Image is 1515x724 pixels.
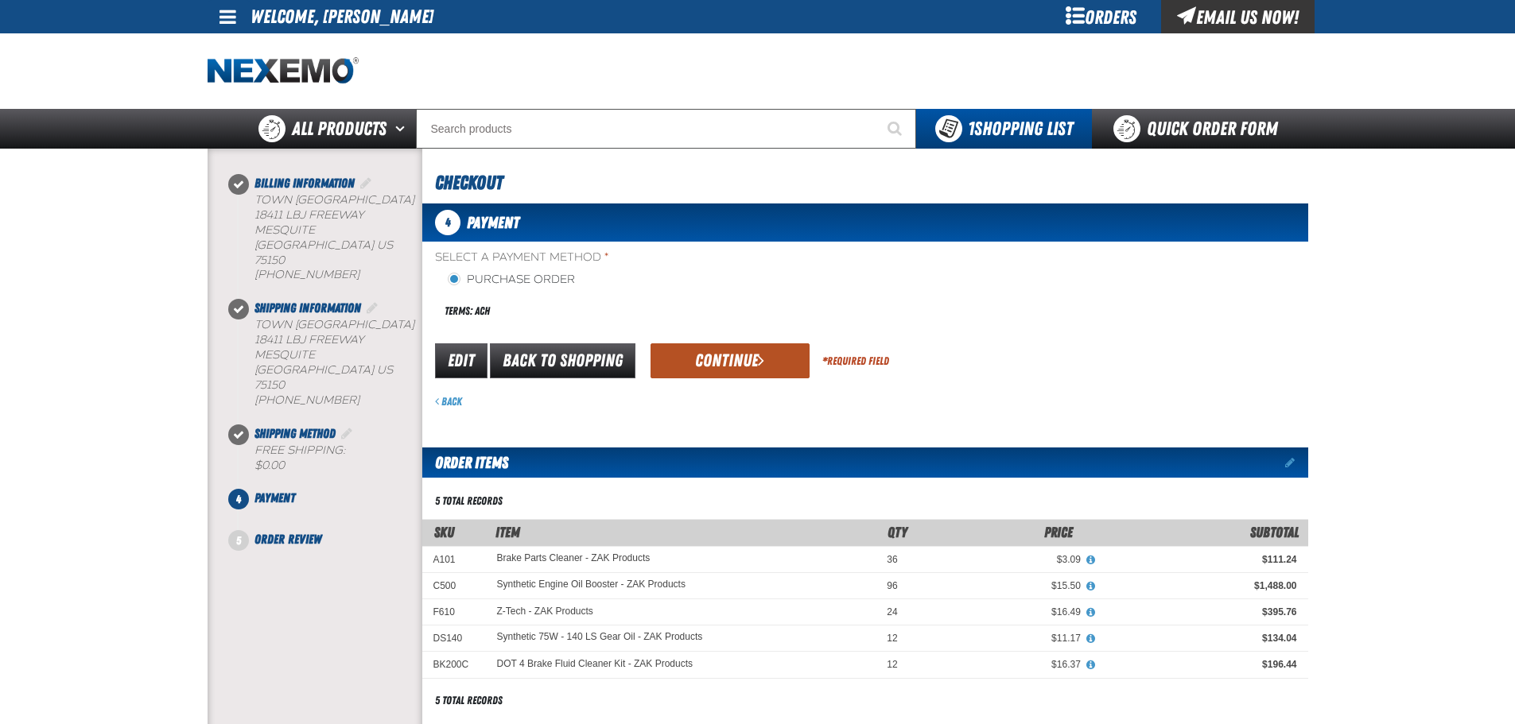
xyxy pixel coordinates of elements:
button: Open All Products pages [390,109,416,149]
div: Free Shipping: [254,443,422,474]
bdo: 75150 [254,254,285,267]
td: C500 [422,572,486,598]
span: Shipping Method [254,426,336,441]
nav: Checkout steps. Current step is Payment. Step 4 of 5 [227,174,422,549]
button: View All Prices for Synthetic Engine Oil Booster - ZAK Products [1081,579,1101,594]
button: View All Prices for Brake Parts Cleaner - ZAK Products [1081,553,1101,567]
td: A101 [422,546,486,572]
button: View All Prices for Z-Tech - ZAK Products [1081,606,1101,620]
a: SKU [434,524,454,540]
span: 24 [887,606,897,618]
button: View All Prices for DOT 4 Brake Fluid Cleaner Kit - ZAK Products [1081,658,1101,672]
a: Edit Shipping Method [339,426,355,441]
a: Home [208,57,359,85]
div: $3.09 [920,553,1081,566]
div: $15.50 [920,579,1081,592]
a: Edit Billing Information [358,176,374,191]
bdo: [PHONE_NUMBER] [254,268,359,281]
li: Billing Information. Step 1 of 5. Completed [239,174,422,299]
td: DS140 [422,625,486,652]
span: 4 [228,489,249,509]
a: Edit [435,343,488,378]
span: 12 [887,633,897,644]
a: Back to Shopping [490,343,635,378]
span: 5 [228,530,249,551]
li: Shipping Information. Step 2 of 5. Completed [239,299,422,424]
a: Back [435,395,462,408]
span: MESQUITE [254,348,315,362]
span: Select a Payment Method [435,250,865,265]
span: Price [1044,524,1073,540]
span: Order Review [254,532,321,547]
div: Terms: ACH [435,294,865,328]
span: [GEOGRAPHIC_DATA] [254,363,374,377]
a: Z-Tech - ZAK Products [497,606,593,617]
span: Shipping Information [254,300,361,316]
li: Order Review. Step 5 of 5. Not Completed [239,530,422,549]
span: Shopping List [968,118,1073,140]
span: 36 [887,554,897,565]
img: Nexemo logo [208,57,359,85]
span: US [377,238,393,252]
div: 5 total records [435,693,503,708]
span: Town [GEOGRAPHIC_DATA] [254,193,414,207]
button: You have 1 Shopping List. Open to view details [916,109,1092,149]
span: Subtotal [1250,524,1299,540]
span: Payment [254,490,295,505]
div: $134.04 [1103,632,1297,645]
div: $16.49 [920,606,1081,618]
span: 12 [887,659,897,670]
strong: 1 [968,118,974,140]
bdo: 75150 [254,378,285,392]
button: Start Searching [876,109,916,149]
a: Quick Order Form [1092,109,1307,149]
span: 4 [435,210,460,235]
span: Town [GEOGRAPHIC_DATA] [254,318,414,331]
span: 96 [887,580,897,591]
div: Required Field [822,354,889,369]
div: $1,488.00 [1103,579,1297,592]
input: Search [416,109,916,149]
td: BK200C [422,652,486,678]
span: All Products [292,114,387,143]
a: Synthetic 75W - 140 LS Gear Oil - ZAK Products [497,632,703,643]
span: US [377,363,393,377]
bdo: [PHONE_NUMBER] [254,393,359,407]
td: F610 [422,599,486,625]
span: 18411 LBJ Freeway [254,208,363,222]
strong: $0.00 [254,459,285,472]
span: 18411 LBJ Freeway [254,333,363,347]
a: Edit items [1285,457,1308,468]
li: Shipping Method. Step 3 of 5. Completed [239,424,422,490]
h2: Order Items [422,447,508,478]
button: View All Prices for Synthetic 75W - 140 LS Gear Oil - ZAK Products [1081,632,1101,646]
input: Purchase Order [448,273,460,285]
span: MESQUITE [254,223,315,237]
span: [GEOGRAPHIC_DATA] [254,238,374,252]
div: $111.24 [1103,553,1297,566]
div: $395.76 [1103,606,1297,618]
a: Brake Parts Cleaner - ZAK Products [497,553,651,564]
span: Billing Information [254,176,355,191]
a: Synthetic Engine Oil Booster - ZAK Products [497,579,686,590]
div: $11.17 [920,632,1081,645]
div: 5 total records [435,494,503,509]
li: Payment. Step 4 of 5. Not Completed [239,489,422,530]
a: DOT 4 Brake Fluid Cleaner Kit - ZAK Products [497,659,693,670]
a: Edit Shipping Information [364,300,380,316]
span: Qty [888,524,907,540]
span: Payment [467,213,519,232]
span: Checkout [435,172,503,194]
span: Item [495,524,520,540]
div: $196.44 [1103,658,1297,671]
label: Purchase Order [448,273,575,288]
div: $16.37 [920,658,1081,671]
button: Continue [651,343,810,378]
